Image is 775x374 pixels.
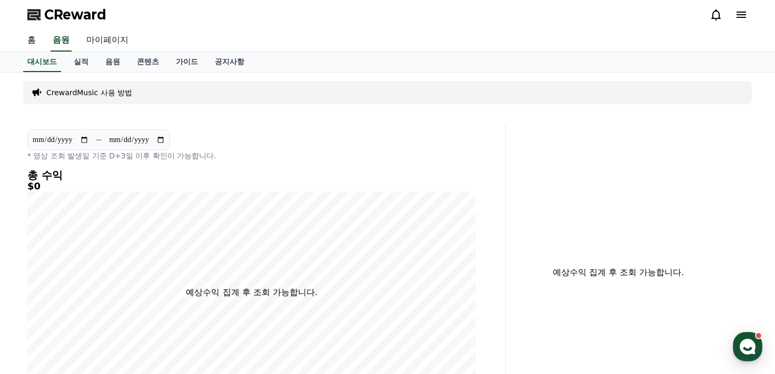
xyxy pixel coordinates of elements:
[136,287,202,313] a: 설정
[27,6,106,23] a: CReward
[97,52,128,72] a: 음원
[96,303,109,311] span: 대화
[23,52,61,72] a: 대시보드
[69,287,136,313] a: 대화
[167,52,206,72] a: 가이드
[95,134,102,146] p: ~
[51,29,72,52] a: 음원
[78,29,137,52] a: 마이페이지
[46,87,132,98] a: CrewardMusic 사용 방법
[27,181,476,191] h5: $0
[514,266,722,279] p: 예상수익 집계 후 조회 가능합니다.
[27,169,476,181] h4: 총 수익
[33,302,39,311] span: 홈
[65,52,97,72] a: 실적
[27,150,476,161] p: * 영상 조회 발생일 기준 D+3일 이후 확인이 가능합니다.
[186,286,317,299] p: 예상수익 집계 후 조회 가능합니다.
[163,302,175,311] span: 설정
[206,52,253,72] a: 공지사항
[3,287,69,313] a: 홈
[44,6,106,23] span: CReward
[128,52,167,72] a: 콘텐츠
[19,29,44,52] a: 홈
